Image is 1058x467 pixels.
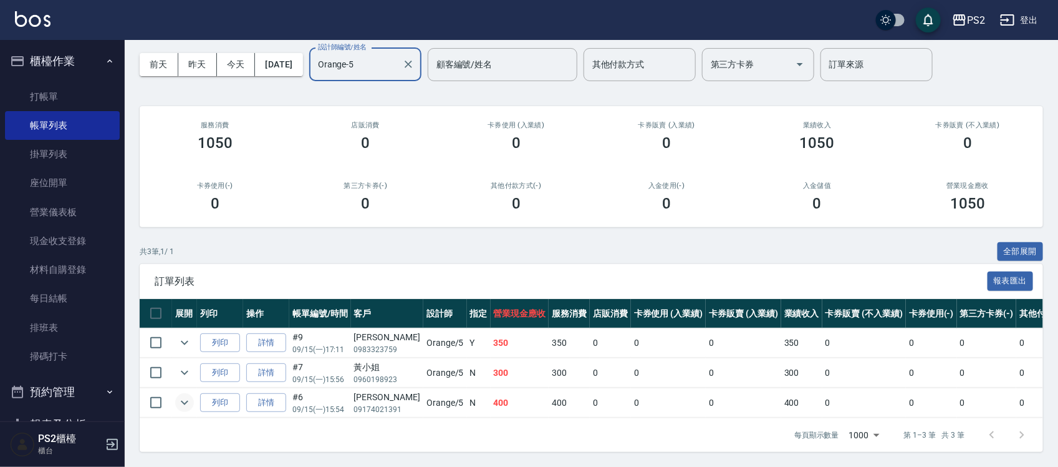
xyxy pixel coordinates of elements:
[491,358,549,388] td: 300
[246,393,286,413] a: 詳情
[200,363,240,383] button: 列印
[706,388,781,418] td: 0
[967,12,985,28] div: PS2
[354,331,420,344] div: [PERSON_NAME]
[957,328,1017,358] td: 0
[5,45,120,77] button: 櫃檯作業
[354,391,420,404] div: [PERSON_NAME]
[590,299,631,328] th: 店販消費
[318,42,367,52] label: 設計師編號/姓名
[175,333,194,352] button: expand row
[906,388,957,418] td: 0
[354,344,420,355] p: 0983323759
[491,388,549,418] td: 400
[988,272,1034,291] button: 報表匯出
[467,358,491,388] td: N
[822,358,906,388] td: 0
[631,299,706,328] th: 卡券使用 (入業績)
[590,388,631,418] td: 0
[200,393,240,413] button: 列印
[790,54,810,74] button: Open
[549,299,590,328] th: 服務消費
[289,328,351,358] td: #9
[5,198,120,227] a: 營業儀表板
[200,333,240,353] button: 列印
[512,195,521,212] h3: 0
[351,299,423,328] th: 客戶
[706,328,781,358] td: 0
[757,121,878,129] h2: 業績收入
[467,328,491,358] td: Y
[292,344,348,355] p: 09/15 (一) 17:11
[662,195,671,212] h3: 0
[957,358,1017,388] td: 0
[423,358,467,388] td: Orange /5
[549,388,590,418] td: 400
[491,299,549,328] th: 營業現金應收
[467,299,491,328] th: 指定
[289,299,351,328] th: 帳單編號/時間
[512,134,521,152] h3: 0
[906,358,957,388] td: 0
[631,328,706,358] td: 0
[354,374,420,385] p: 0960198923
[361,134,370,152] h3: 0
[175,393,194,412] button: expand row
[800,134,835,152] h3: 1050
[813,195,822,212] h3: 0
[423,388,467,418] td: Orange /5
[361,195,370,212] h3: 0
[140,53,178,76] button: 前天
[957,388,1017,418] td: 0
[155,275,988,288] span: 訂單列表
[5,284,120,313] a: 每日結帳
[706,299,781,328] th: 卡券販賣 (入業績)
[305,121,426,129] h2: 店販消費
[211,195,219,212] h3: 0
[423,328,467,358] td: Orange /5
[607,182,728,190] h2: 入金使用(-)
[590,358,631,388] td: 0
[5,342,120,371] a: 掃碼打卡
[175,363,194,382] button: expand row
[456,121,577,129] h2: 卡券使用 (入業績)
[38,433,102,445] h5: PS2櫃檯
[172,299,197,328] th: 展開
[916,7,941,32] button: save
[781,358,822,388] td: 300
[781,388,822,418] td: 400
[15,11,50,27] img: Logo
[781,299,822,328] th: 業績收入
[5,376,120,408] button: 預約管理
[822,388,906,418] td: 0
[246,363,286,383] a: 詳情
[950,195,985,212] h3: 1050
[5,227,120,255] a: 現金收支登錄
[243,299,289,328] th: 操作
[995,9,1043,32] button: 登出
[305,182,426,190] h2: 第三方卡券(-)
[904,430,964,441] p: 第 1–3 筆 共 3 筆
[456,182,577,190] h2: 其他付款方式(-)
[38,445,102,456] p: 櫃台
[423,299,467,328] th: 設計師
[217,53,256,76] button: 今天
[5,313,120,342] a: 排班表
[706,358,781,388] td: 0
[178,53,217,76] button: 昨天
[607,121,728,129] h2: 卡券販賣 (入業績)
[957,299,1017,328] th: 第三方卡券(-)
[5,169,120,197] a: 座位開單
[354,404,420,415] p: 09174021391
[5,111,120,140] a: 帳單列表
[906,299,957,328] th: 卡券使用(-)
[289,388,351,418] td: #6
[908,121,1029,129] h2: 卡券販賣 (不入業績)
[255,53,302,76] button: [DATE]
[757,182,878,190] h2: 入金儲值
[155,121,276,129] h3: 服務消費
[906,328,957,358] td: 0
[549,358,590,388] td: 300
[998,242,1044,262] button: 全部展開
[246,333,286,353] a: 詳情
